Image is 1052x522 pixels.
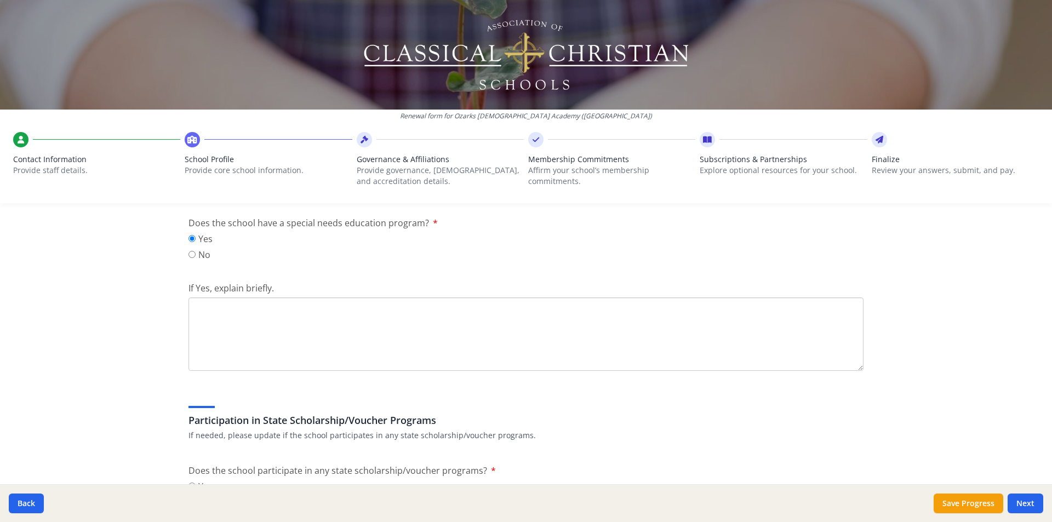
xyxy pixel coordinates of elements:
h3: Participation in State Scholarship/Voucher Programs [188,412,864,428]
p: Provide staff details. [13,165,180,176]
span: Governance & Affiliations [357,154,524,165]
p: Provide governance, [DEMOGRAPHIC_DATA], and accreditation details. [357,165,524,187]
span: Finalize [872,154,1039,165]
button: Next [1008,494,1043,513]
p: Review your answers, submit, and pay. [872,165,1039,176]
p: If needed, please update if the school participates in any state scholarship/voucher programs. [188,430,864,441]
span: Membership Commitments [528,154,695,165]
input: Yes [188,235,196,242]
span: Does the school have a special needs education program? [188,217,429,229]
span: Subscriptions & Partnerships [700,154,867,165]
p: Affirm your school’s membership commitments. [528,165,695,187]
img: Logo [362,16,690,93]
label: Yes [188,232,213,245]
button: Save Progress [934,494,1003,513]
span: If Yes, explain briefly. [188,282,274,294]
label: Yes [188,480,213,493]
p: Explore optional resources for your school. [700,165,867,176]
button: Back [9,494,44,513]
input: No [188,251,196,258]
input: Yes [188,483,196,490]
span: School Profile [185,154,352,165]
label: No [188,248,213,261]
span: Does the school participate in any state scholarship/voucher programs? [188,464,487,477]
span: Contact Information [13,154,180,165]
p: Provide core school information. [185,165,352,176]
